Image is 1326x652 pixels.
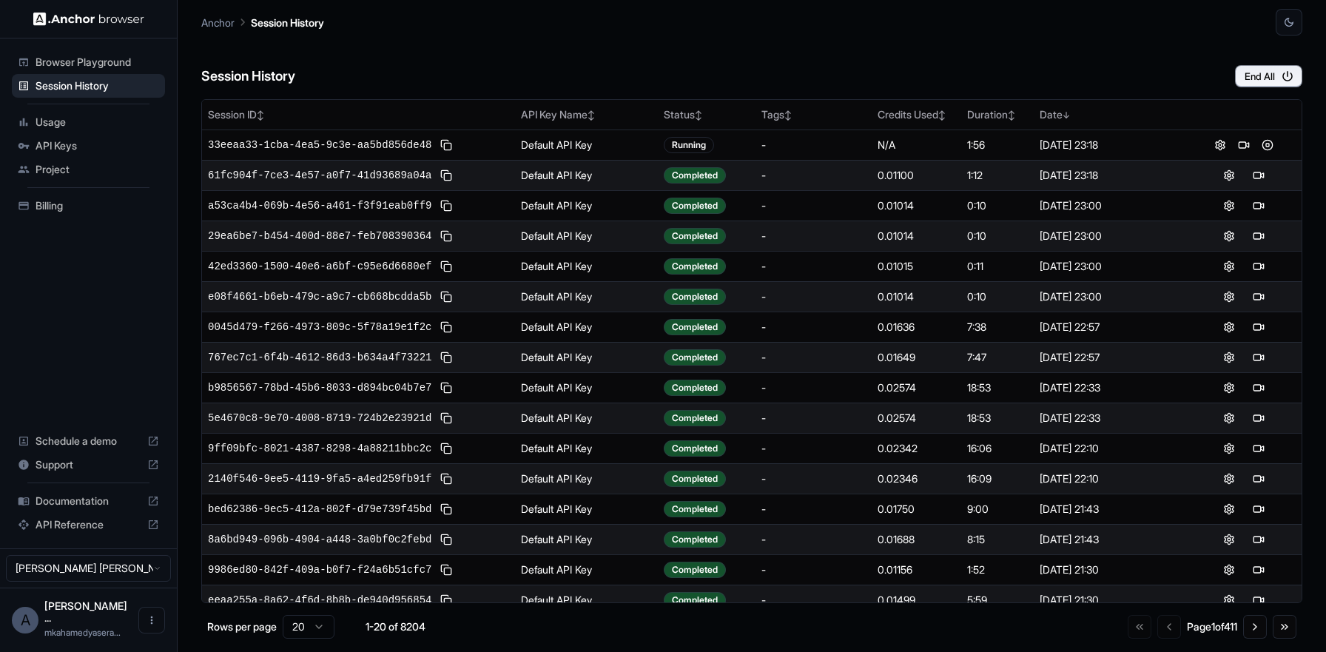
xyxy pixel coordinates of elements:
div: - [761,320,866,335]
div: - [761,259,866,274]
div: 0.01499 [878,593,955,608]
div: Page 1 of 411 [1187,619,1237,634]
div: 0:11 [967,259,1028,274]
span: Billing [36,198,159,213]
div: Completed [664,592,726,608]
div: Tags [761,107,866,122]
span: b9856567-78bd-45b6-8033-d894bc04b7e7 [208,380,431,395]
div: [DATE] 21:43 [1040,502,1179,517]
td: Default API Key [515,524,658,554]
div: - [761,229,866,243]
div: [DATE] 21:30 [1040,562,1179,577]
p: Rows per page [207,619,277,634]
div: 1:52 [967,562,1028,577]
div: - [761,168,866,183]
div: 9:00 [967,502,1028,517]
div: 0.01100 [878,168,955,183]
span: ↕ [938,110,946,121]
td: Default API Key [515,585,658,615]
div: Billing [12,194,165,218]
div: [DATE] 22:33 [1040,411,1179,426]
div: 0.02342 [878,441,955,456]
td: Default API Key [515,342,658,372]
div: Completed [664,258,726,275]
div: 0.02346 [878,471,955,486]
div: Completed [664,319,726,335]
div: [DATE] 22:33 [1040,380,1179,395]
div: 0.01649 [878,350,955,365]
td: Default API Key [515,372,658,403]
div: Credits Used [878,107,955,122]
span: 61fc904f-7ce3-4e57-a0f7-41d93689a04a [208,168,431,183]
span: bed62386-9ec5-412a-802f-d79e739f45bd [208,502,431,517]
div: Project [12,158,165,181]
span: 8a6bd949-096b-4904-a448-3a0bf0c2febd [208,532,431,547]
span: Support [36,457,141,472]
td: Default API Key [515,130,658,160]
div: Completed [664,380,726,396]
div: Running [664,137,714,153]
div: 0:10 [967,198,1028,213]
nav: breadcrumb [201,14,324,30]
div: 16:06 [967,441,1028,456]
div: - [761,502,866,517]
span: 29ea6be7-b454-400d-88e7-feb708390364 [208,229,431,243]
span: Schedule a demo [36,434,141,448]
span: 0045d479-f266-4973-809c-5f78a19e1f2c [208,320,431,335]
div: [DATE] 23:18 [1040,138,1179,152]
span: Usage [36,115,159,130]
span: 42ed3360-1500-40e6-a6bf-c95e6d6680ef [208,259,431,274]
div: [DATE] 22:57 [1040,320,1179,335]
div: - [761,562,866,577]
div: [DATE] 21:30 [1040,593,1179,608]
div: 8:15 [967,532,1028,547]
span: Session History [36,78,159,93]
div: Completed [664,167,726,184]
div: - [761,532,866,547]
span: Documentation [36,494,141,508]
div: 0:10 [967,229,1028,243]
div: 0.01015 [878,259,955,274]
td: Default API Key [515,160,658,190]
div: 0.02574 [878,380,955,395]
div: 18:53 [967,411,1028,426]
h6: Session History [201,66,295,87]
div: 0.01014 [878,289,955,304]
div: - [761,138,866,152]
span: a53ca4b4-069b-4e56-a461-f3f91eab0ff9 [208,198,431,213]
div: - [761,441,866,456]
div: [DATE] 23:00 [1040,229,1179,243]
td: Default API Key [515,463,658,494]
div: Completed [664,289,726,305]
div: A [12,607,38,633]
span: 9986ed80-842f-409a-b0f7-f24a6b51cfc7 [208,562,431,577]
span: e08f4661-b6eb-479c-a9c7-cb668bcdda5b [208,289,431,304]
div: Completed [664,228,726,244]
div: [DATE] 22:10 [1040,441,1179,456]
p: Anchor [201,15,235,30]
div: Completed [664,562,726,578]
div: [DATE] 23:00 [1040,198,1179,213]
span: ↕ [588,110,595,121]
div: 0.01750 [878,502,955,517]
div: Completed [664,471,726,487]
div: 18:53 [967,380,1028,395]
div: Documentation [12,489,165,513]
div: 0.01156 [878,562,955,577]
div: Browser Playground [12,50,165,74]
div: Session ID [208,107,509,122]
div: - [761,289,866,304]
span: Ahamed Yaser Arafath MK [44,599,127,624]
div: Status [664,107,750,122]
div: 0.01636 [878,320,955,335]
span: 5e4670c8-9e70-4008-8719-724b2e23921d [208,411,431,426]
span: eeaa255a-8a62-4f6d-8b8b-de940d956854 [208,593,431,608]
button: End All [1235,65,1302,87]
div: Session History [12,74,165,98]
div: 1-20 of 8204 [358,619,432,634]
div: [DATE] 23:00 [1040,289,1179,304]
img: Anchor Logo [33,12,144,26]
button: Open menu [138,607,165,633]
div: Duration [967,107,1028,122]
span: API Reference [36,517,141,532]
